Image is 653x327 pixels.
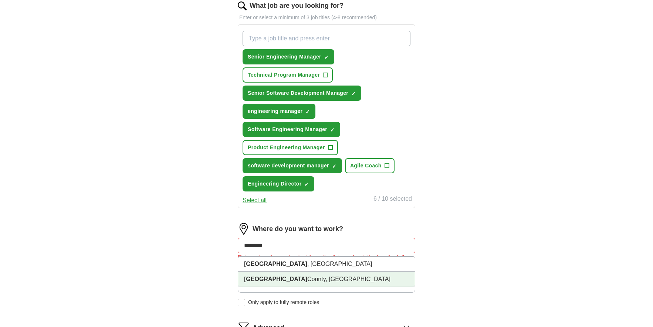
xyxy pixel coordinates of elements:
[248,71,320,79] span: Technical Program Manager
[305,109,310,115] span: ✓
[238,14,415,21] p: Enter or select a minimum of 3 job titles (4-8 recommended)
[332,163,336,169] span: ✓
[238,1,247,10] img: search.png
[243,158,342,173] button: software development manager✓
[244,276,307,282] strong: [GEOGRAPHIC_DATA]
[238,272,415,287] li: County, [GEOGRAPHIC_DATA]
[248,162,329,170] span: software development manager
[238,223,250,235] img: location.png
[238,299,245,306] input: Only apply to fully remote roles
[330,127,335,133] span: ✓
[243,31,410,46] input: Type a job title and press enter
[345,158,395,173] button: Agile Coach
[244,261,307,267] strong: [GEOGRAPHIC_DATA]
[324,54,329,60] span: ✓
[248,298,319,306] span: Only apply to fully remote roles
[350,162,382,170] span: Agile Coach
[243,140,338,155] button: Product Engineering Manager
[248,180,301,188] span: Engineering Director
[351,91,356,97] span: ✓
[248,53,321,61] span: Senior Engineering Manager
[243,104,315,119] button: engineering manager✓
[253,224,343,234] label: Where do you want to work?
[248,144,325,151] span: Product Engineering Manager
[243,67,333,83] button: Technical Program Manager
[243,49,334,64] button: Senior Engineering Manager✓
[243,86,361,101] button: Senior Software Development Manager✓
[238,257,415,272] li: , [GEOGRAPHIC_DATA]
[243,122,340,137] button: Software Engineering Manager✓
[304,181,309,187] span: ✓
[238,253,415,271] div: Enter a location and select from the list, or check the box for fully remote roles
[243,176,314,191] button: Engineering Director✓
[373,194,412,205] div: 6 / 10 selected
[248,107,302,115] span: engineering manager
[248,89,348,97] span: Senior Software Development Manager
[250,1,344,11] label: What job are you looking for?
[243,196,267,205] button: Select all
[248,126,327,133] span: Software Engineering Manager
